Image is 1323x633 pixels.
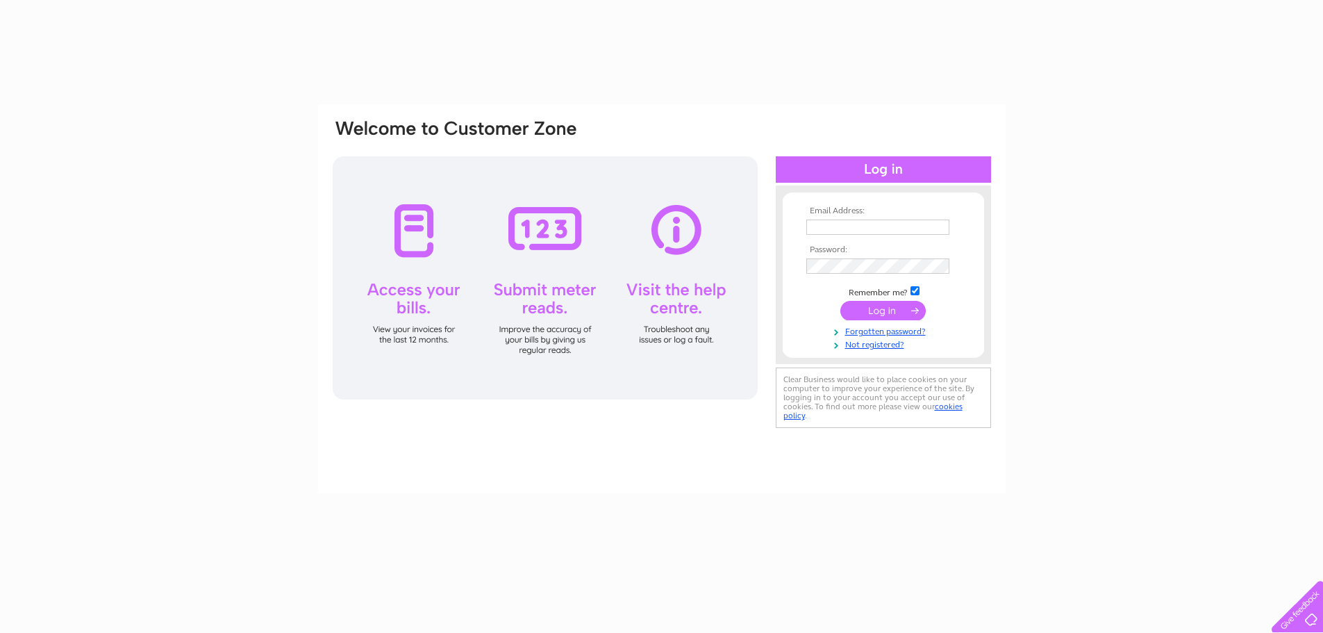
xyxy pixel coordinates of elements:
td: Remember me? [803,284,964,298]
th: Email Address: [803,206,964,216]
a: Forgotten password? [806,324,964,337]
th: Password: [803,245,964,255]
div: Clear Business would like to place cookies on your computer to improve your experience of the sit... [776,368,991,428]
a: Not registered? [806,337,964,350]
input: Submit [840,301,926,320]
a: cookies policy [783,402,963,420]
